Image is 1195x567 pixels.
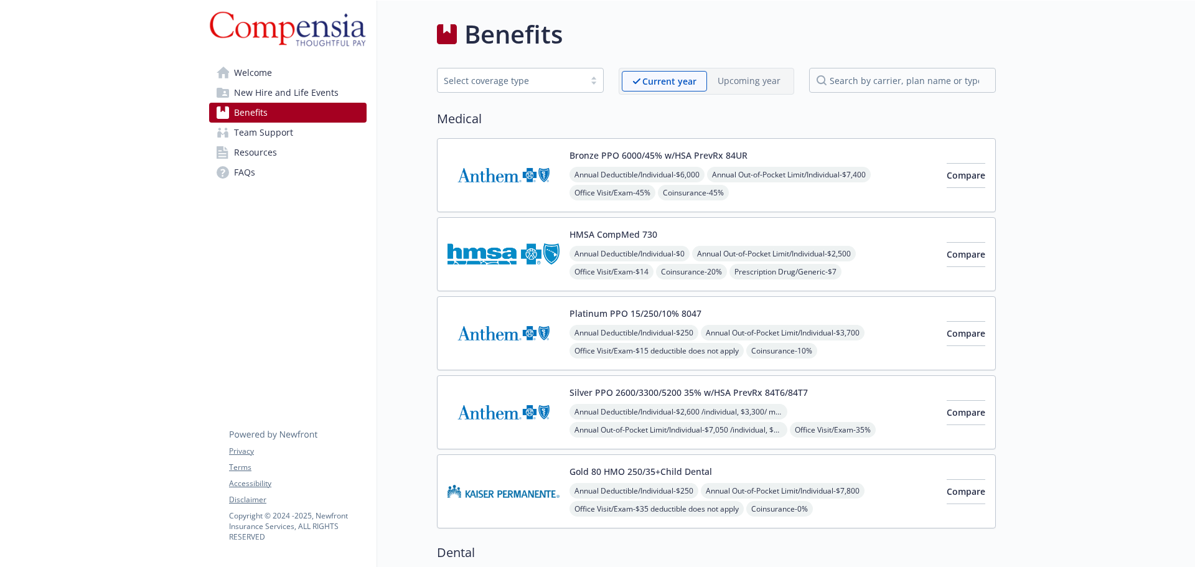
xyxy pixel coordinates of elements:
[642,75,696,88] p: Current year
[947,321,985,346] button: Compare
[947,163,985,188] button: Compare
[229,462,366,473] a: Terms
[569,246,690,261] span: Annual Deductible/Individual - $0
[569,404,787,419] span: Annual Deductible/Individual - $2,600 /individual, $3,300/ member
[448,307,560,360] img: Anthem Blue Cross carrier logo
[209,123,367,143] a: Team Support
[229,494,366,505] a: Disclaimer
[729,264,841,279] span: Prescription Drug/Generic - $7
[209,143,367,162] a: Resources
[809,68,996,93] input: search by carrier, plan name or type
[947,400,985,425] button: Compare
[569,465,712,478] button: Gold 80 HMO 250/35+Child Dental
[437,543,996,562] h2: Dental
[658,185,729,200] span: Coinsurance - 45%
[569,307,701,320] button: Platinum PPO 15/250/10% 8047
[464,16,563,53] h1: Benefits
[790,422,876,438] span: Office Visit/Exam - 35%
[569,501,744,517] span: Office Visit/Exam - $35 deductible does not apply
[444,74,578,87] div: Select coverage type
[656,264,727,279] span: Coinsurance - 20%
[234,103,268,123] span: Benefits
[234,162,255,182] span: FAQs
[707,167,871,182] span: Annual Out-of-Pocket Limit/Individual - $7,400
[947,242,985,267] button: Compare
[569,483,698,499] span: Annual Deductible/Individual - $250
[947,485,985,497] span: Compare
[448,386,560,439] img: Anthem Blue Cross carrier logo
[569,343,744,358] span: Office Visit/Exam - $15 deductible does not apply
[569,325,698,340] span: Annual Deductible/Individual - $250
[569,422,787,438] span: Annual Out-of-Pocket Limit/Individual - $7,050 /individual, $7,050/ member
[569,386,808,399] button: Silver PPO 2600/3300/5200 35% w/HSA PrevRx 84T6/84T7
[229,446,366,457] a: Privacy
[234,63,272,83] span: Welcome
[209,83,367,103] a: New Hire and Life Events
[701,325,865,340] span: Annual Out-of-Pocket Limit/Individual - $3,700
[569,228,657,241] button: HMSA CompMed 730
[234,83,339,103] span: New Hire and Life Events
[448,465,560,518] img: Kaiser Permanente Insurance Company carrier logo
[947,169,985,181] span: Compare
[947,327,985,339] span: Compare
[701,483,865,499] span: Annual Out-of-Pocket Limit/Individual - $7,800
[718,74,780,87] p: Upcoming year
[229,478,366,489] a: Accessibility
[707,71,791,91] span: Upcoming year
[746,501,813,517] span: Coinsurance - 0%
[569,149,747,162] button: Bronze PPO 6000/45% w/HSA PrevRx 84UR
[209,63,367,83] a: Welcome
[746,343,817,358] span: Coinsurance - 10%
[569,167,705,182] span: Annual Deductible/Individual - $6,000
[229,510,366,542] p: Copyright © 2024 - 2025 , Newfront Insurance Services, ALL RIGHTS RESERVED
[569,185,655,200] span: Office Visit/Exam - 45%
[692,246,856,261] span: Annual Out-of-Pocket Limit/Individual - $2,500
[569,264,654,279] span: Office Visit/Exam - $14
[947,479,985,504] button: Compare
[209,162,367,182] a: FAQs
[234,143,277,162] span: Resources
[947,406,985,418] span: Compare
[234,123,293,143] span: Team Support
[209,103,367,123] a: Benefits
[448,228,560,281] img: Hawaii Medical Service Association carrier logo
[448,149,560,202] img: Anthem Blue Cross carrier logo
[437,110,996,128] h2: Medical
[947,248,985,260] span: Compare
